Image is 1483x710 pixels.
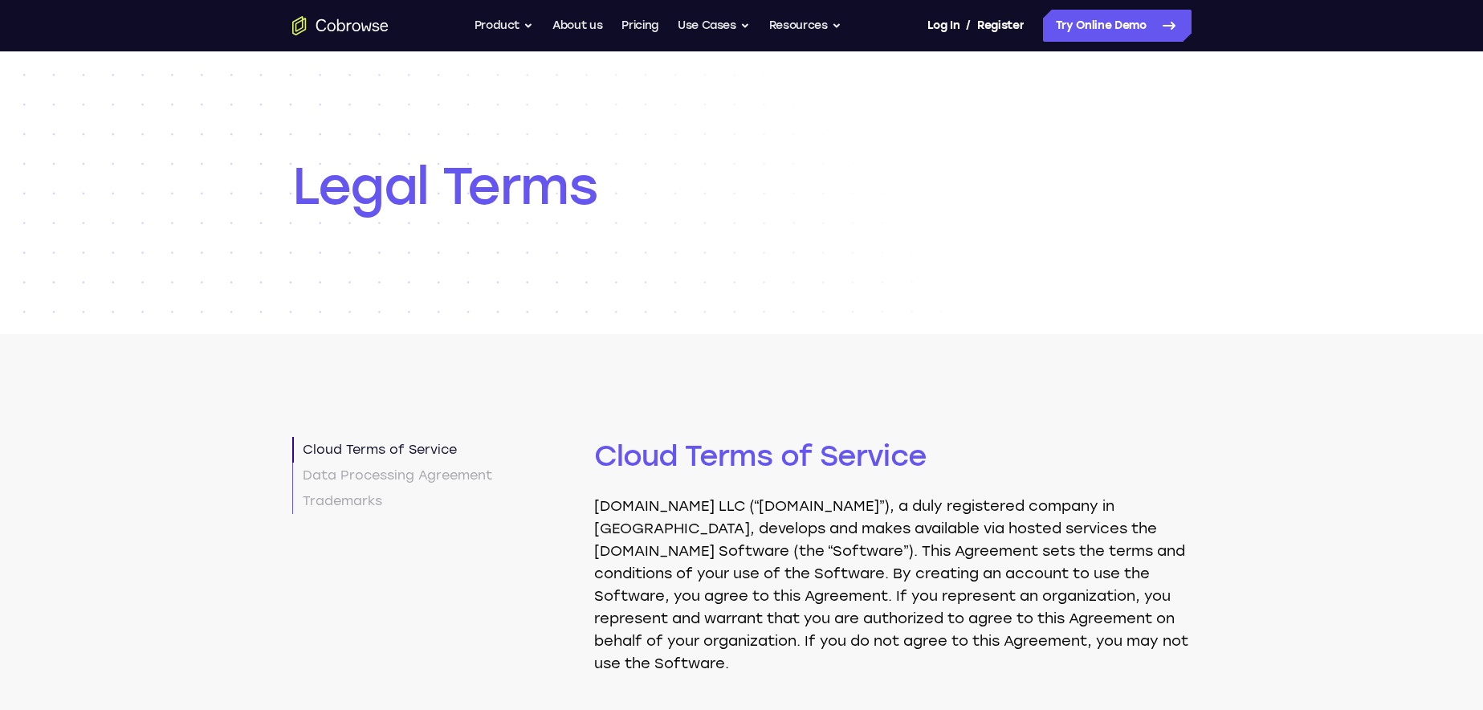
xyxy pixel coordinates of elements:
a: Trademarks [292,488,492,514]
p: [DOMAIN_NAME] LLC (“[DOMAIN_NAME]”), a duly registered company in [GEOGRAPHIC_DATA], develops and... [594,495,1192,675]
span: / [966,16,971,35]
a: Cloud Terms of Service [292,437,492,463]
a: Go to the home page [292,16,389,35]
h2: Cloud Terms of Service [594,283,1192,475]
a: Register [977,10,1024,42]
a: Pricing [621,10,658,42]
a: About us [552,10,602,42]
button: Use Cases [678,10,750,42]
a: Try Online Demo [1043,10,1192,42]
a: Log In [927,10,959,42]
button: Resources [769,10,841,42]
a: Data Processing Agreement [292,463,492,488]
h1: Legal Terms [292,154,1192,218]
button: Product [475,10,534,42]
